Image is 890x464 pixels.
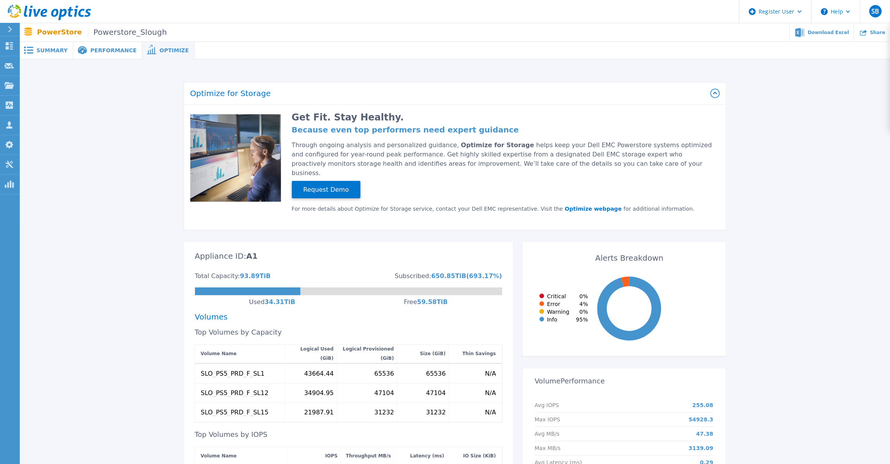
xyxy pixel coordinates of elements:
[533,247,726,267] div: Alerts Breakdown
[485,409,496,415] div: N/A
[292,181,361,198] button: Request Demo
[426,409,446,415] div: 31232
[201,451,237,461] div: Volume Name
[410,451,444,461] div: Latency (ms)
[485,390,496,396] div: N/A
[292,127,715,133] h4: Because even top performers need expert guidance
[195,253,246,259] div: Appliance ID:
[395,273,431,279] div: Subscribed:
[485,370,496,376] div: N/A
[535,431,559,437] p: Avg MB/s
[201,390,269,396] div: SLO_PS5_PRD_F_SL12
[692,402,713,408] p: 255.08
[417,299,448,305] div: 59.58 TiB
[325,451,337,461] div: IOPS
[870,30,885,35] span: Share
[292,114,715,120] h2: Get Fit. Stay Healthy.
[576,316,588,323] span: 95 %
[535,402,559,408] p: Avg IOPS
[563,206,624,212] a: Optimize webpage
[195,329,502,335] div: Top Volumes by Capacity
[300,185,352,194] span: Request Demo
[374,390,394,396] div: 47104
[190,114,281,203] img: Optimize Promo
[240,273,270,279] div: 93.89 TiB
[304,409,333,415] div: 21987.91
[807,30,849,35] span: Download Excel
[159,48,189,53] span: Optimize
[37,28,167,37] p: PowerStore
[201,370,265,376] div: SLO_PS5_PRD_F_SL1
[340,344,394,363] div: Logical Provisioned (GiB)
[346,451,391,461] div: Throughput MB/s
[88,28,167,37] span: Powerstore_Slough
[466,273,502,279] div: ( 693.17 %)
[579,301,588,307] span: 4 %
[292,206,715,212] div: For more details about Optimize for Storage service, contact your Dell EMC representative. Visit ...
[292,141,715,178] div: Through ongoing analysis and personalized guidance, helps keep your Dell EMC Powerstore systems o...
[579,293,588,299] span: 0 %
[535,416,560,423] p: Max IOPS
[195,431,502,438] div: Top Volumes by IOPS
[426,370,446,376] div: 65536
[689,445,713,451] p: 3139.09
[696,431,713,437] p: 47.38
[90,48,136,53] span: Performance
[246,253,257,273] div: A1
[871,8,879,14] span: SB
[431,273,466,279] div: 650.85 TiB
[304,390,333,396] div: 34904.95
[304,370,333,376] div: 43664.44
[195,273,240,279] div: Total Capacity:
[201,409,269,415] div: SLO_PS5_PRD_F_SL15
[535,445,561,451] p: Max MB/s
[374,409,394,415] div: 31232
[536,309,570,315] div: Warning
[463,451,496,461] div: IO Size (KiB)
[420,349,446,358] div: Size (GiB)
[404,299,417,305] div: Free
[536,301,560,307] div: Error
[288,344,333,363] div: Logical Used (GiB)
[201,349,237,358] div: Volume Name
[462,349,496,358] div: Thin Savings
[536,293,566,299] div: Critical
[190,89,710,97] h2: Optimize for Storage
[195,314,502,320] div: Volumes
[265,299,295,305] div: 34.31 TiB
[461,141,536,149] span: Optimize for Storage
[426,390,446,396] div: 47104
[535,373,713,389] h3: Volume Performance
[579,309,588,315] span: 0 %
[36,48,67,53] span: Summary
[374,370,394,376] div: 65536
[536,316,558,323] div: Info
[249,299,265,305] div: Used
[689,416,713,423] p: 54928.3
